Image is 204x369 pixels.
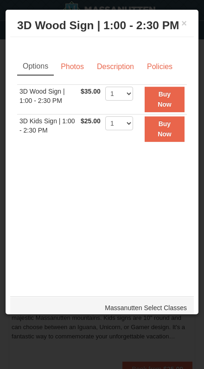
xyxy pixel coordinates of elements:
[17,85,78,115] td: 3D Wood Sign | 1:00 - 2:30 PM
[81,117,101,125] span: $25.00
[145,116,185,142] button: Buy Now
[55,58,90,76] a: Photos
[10,296,194,319] div: Massanutten Select Classes
[17,58,54,76] a: Options
[145,87,185,112] button: Buy Now
[17,114,78,143] td: 3D Kids Sign | 1:00 - 2:30 PM
[141,58,178,76] a: Policies
[158,120,172,138] strong: Buy Now
[91,58,140,76] a: Description
[177,14,191,32] button: ×
[17,19,187,32] h3: 3D Wood Sign | 1:00 - 2:30 PM
[81,88,101,95] span: $35.00
[158,90,172,108] strong: Buy Now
